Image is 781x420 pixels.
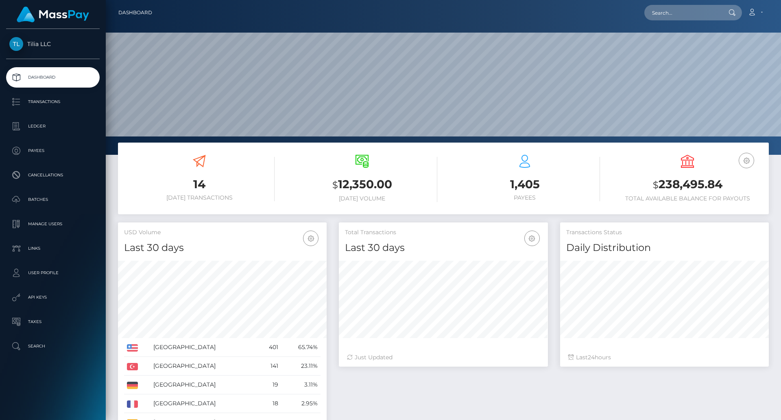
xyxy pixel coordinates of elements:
[281,394,321,413] td: 2.95%
[6,336,100,356] a: Search
[124,176,275,192] h3: 14
[151,338,257,357] td: [GEOGRAPHIC_DATA]
[9,194,96,206] p: Batches
[449,194,600,201] h6: Payees
[9,169,96,181] p: Cancellations
[6,189,100,210] a: Batches
[6,67,100,88] a: Dashboard
[9,96,96,108] p: Transactions
[151,394,257,413] td: [GEOGRAPHIC_DATA]
[6,92,100,112] a: Transactions
[151,376,257,394] td: [GEOGRAPHIC_DATA]
[9,316,96,328] p: Taxes
[151,357,257,376] td: [GEOGRAPHIC_DATA]
[347,353,539,362] div: Just Updated
[9,71,96,84] p: Dashboard
[612,195,763,202] h6: Total Available Balance for Payouts
[6,141,100,161] a: Payees
[6,165,100,185] a: Cancellations
[127,382,138,389] img: DE.png
[345,229,541,237] h5: Total Transactions
[9,340,96,352] p: Search
[9,37,23,51] img: Tilia LLC
[124,194,275,201] h6: [DATE] Transactions
[588,354,595,361] span: 24
[6,116,100,136] a: Ledger
[9,145,96,157] p: Payees
[118,4,152,21] a: Dashboard
[653,179,659,191] small: $
[127,363,138,370] img: TR.png
[9,242,96,255] p: Links
[9,120,96,132] p: Ledger
[9,291,96,303] p: API Keys
[9,218,96,230] p: Manage Users
[287,195,437,202] h6: [DATE] Volume
[566,241,763,255] h4: Daily Distribution
[257,338,281,357] td: 401
[644,5,721,20] input: Search...
[6,312,100,332] a: Taxes
[6,40,100,48] span: Tilia LLC
[6,214,100,234] a: Manage Users
[6,287,100,308] a: API Keys
[281,338,321,357] td: 65.74%
[9,267,96,279] p: User Profile
[281,376,321,394] td: 3.11%
[568,353,761,362] div: Last hours
[6,263,100,283] a: User Profile
[332,179,338,191] small: $
[345,241,541,255] h4: Last 30 days
[124,229,321,237] h5: USD Volume
[257,376,281,394] td: 19
[124,241,321,255] h4: Last 30 days
[281,357,321,376] td: 23.11%
[6,238,100,259] a: Links
[612,176,763,193] h3: 238,495.84
[257,394,281,413] td: 18
[17,7,89,22] img: MassPay Logo
[449,176,600,192] h3: 1,405
[287,176,437,193] h3: 12,350.00
[127,400,138,408] img: FR.png
[566,229,763,237] h5: Transactions Status
[127,344,138,352] img: US.png
[257,357,281,376] td: 141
